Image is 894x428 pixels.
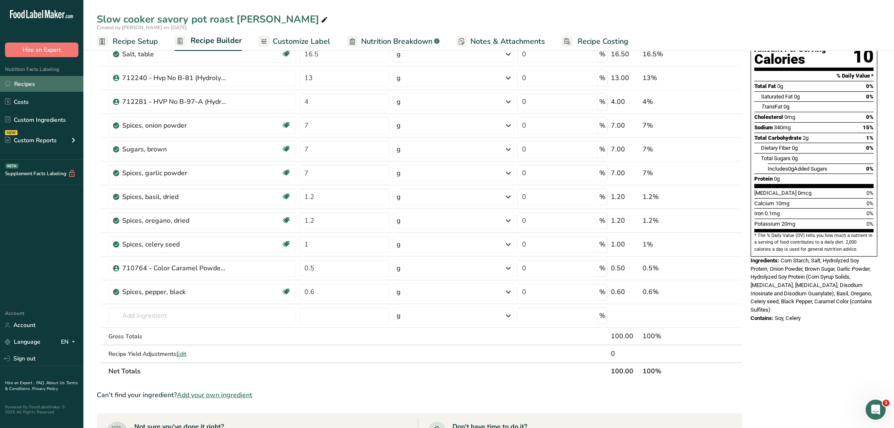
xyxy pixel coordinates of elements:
span: 0% [866,83,874,89]
span: Saturated Fat [761,93,793,100]
span: 0g [774,176,780,182]
div: 1.20 [611,216,640,226]
span: 0% [866,166,874,172]
span: Customize Label [273,36,330,47]
span: Cholesterol [754,114,783,120]
div: 1.2% [643,216,703,226]
div: 1.20 [611,192,640,202]
div: 16.50 [611,49,640,59]
a: Notes & Attachments [456,32,545,51]
span: Total Sugars [761,155,791,161]
div: 1.00 [611,239,640,249]
span: Contains: [751,315,773,321]
div: Spices, garlic powder [122,168,226,178]
section: * The % Daily Value (DV) tells you how much a nutrient in a serving of food contributes to a dail... [754,232,874,253]
div: g [397,49,401,59]
span: 0% [866,114,874,120]
span: 0g [777,83,783,89]
div: 4% [643,97,703,107]
span: Sodium [754,124,773,131]
div: 1% [643,239,703,249]
div: Spices, onion powder [122,121,226,131]
span: 0% [866,210,874,217]
a: Hire an Expert . [5,380,35,386]
span: Total Fat [754,83,776,89]
span: 0g [792,145,798,151]
span: Recipe Builder [191,35,242,46]
div: Sugars, brown [122,144,226,154]
div: 0 [611,349,640,359]
span: Recipe Costing [578,36,628,47]
div: Spices, basil, dried [122,192,226,202]
div: Recipe Yield Adjustments [108,350,296,358]
div: 712281 - HVP No B-97-A (Hydrolyzed Soy Protein) [122,97,226,107]
a: Language [5,335,40,349]
div: 7.00 [611,144,640,154]
div: 13% [643,73,703,83]
span: 20mg [781,221,795,227]
span: Soy, Celery [775,315,801,321]
span: Potassium [754,221,780,227]
span: 0g [792,155,798,161]
div: 7% [643,168,703,178]
div: g [397,73,401,83]
div: g [397,263,401,273]
div: Calories [754,53,826,65]
a: Nutrition Breakdown [347,32,439,51]
div: 0.60 [611,287,640,297]
div: g [397,144,401,154]
a: Recipe Setup [97,32,158,51]
a: FAQ . [36,380,46,386]
div: Powered By FoodLabelMaker © 2025 All Rights Reserved [5,405,78,415]
div: 0.5% [643,263,703,273]
th: Net Totals [107,362,609,380]
span: 10mg [776,200,789,206]
span: Calcium [754,200,774,206]
span: 1% [866,135,874,141]
span: 15% [863,124,874,131]
div: NEW [5,130,18,135]
div: 100% [643,331,703,341]
span: Includes Added Sugars [768,166,827,172]
span: 2g [803,135,809,141]
span: [MEDICAL_DATA] [754,190,796,196]
span: 0% [866,221,874,227]
section: % Daily Value * [754,71,874,81]
div: 0.50 [611,263,640,273]
div: 13.00 [611,73,640,83]
a: About Us . [46,380,66,386]
span: Created by [PERSON_NAME] on [DATE] [97,24,187,31]
div: Gross Totals [108,332,296,341]
div: 710764 - Color Caramel Powder 50-LB [122,263,226,273]
div: g [397,97,401,107]
div: g [397,311,401,321]
div: Spices, oregano, dried [122,216,226,226]
div: 7% [643,121,703,131]
th: 100% [641,362,704,380]
span: 0mg [784,114,795,120]
span: Recipe Setup [113,36,158,47]
div: 7.00 [611,168,640,178]
span: 0g [788,166,794,172]
div: Spices, celery seed [122,239,226,249]
span: Iron [754,210,763,217]
span: 0% [866,200,874,206]
div: 10 [853,45,874,68]
span: Corn Starch, Salt, Hydrolyzed Soy Protein, Onion Powder, Brown Sugar, Garlic Powder, Hydrolyzed S... [751,257,872,313]
div: 16.5% [643,49,703,59]
div: g [397,192,401,202]
div: 0.6% [643,287,703,297]
span: Protein [754,176,773,182]
span: 0g [784,103,789,110]
span: 0% [866,190,874,196]
div: 4.00 [611,97,640,107]
div: 100.00 [611,331,640,341]
span: Notes & Attachments [470,36,545,47]
div: 7.00 [611,121,640,131]
button: Hire an Expert [5,43,78,57]
div: g [397,287,401,297]
span: 0mcg [798,190,811,196]
span: Fat [761,103,782,110]
a: Terms & Conditions . [5,380,78,392]
a: Customize Label [259,32,330,51]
